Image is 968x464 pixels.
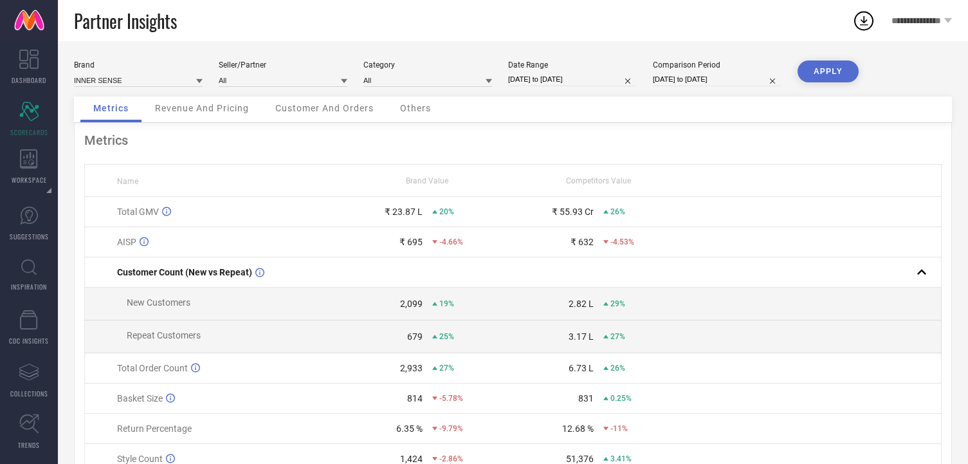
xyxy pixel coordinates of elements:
span: Revenue And Pricing [155,103,249,113]
span: 25% [439,332,454,341]
span: 3.41% [610,454,632,463]
span: Total Order Count [117,363,188,373]
span: Basket Size [117,393,163,404]
span: Competitors Value [566,176,631,185]
div: 12.68 % [562,423,594,434]
span: Metrics [93,103,129,113]
div: 831 [578,393,594,404]
div: 814 [407,393,423,404]
span: Name [117,177,138,186]
span: 29% [610,299,625,308]
span: Others [400,103,431,113]
span: SCORECARDS [10,127,48,137]
span: New Customers [127,297,190,308]
div: 2,099 [400,299,423,309]
div: 51,376 [566,454,594,464]
span: 27% [439,364,454,373]
span: Total GMV [117,207,159,217]
span: -2.86% [439,454,463,463]
span: INSPIRATION [11,282,47,292]
span: SUGGESTIONS [10,232,49,241]
span: AISP [117,237,136,247]
div: ₹ 632 [571,237,594,247]
span: -5.78% [439,394,463,403]
input: Select comparison period [653,73,781,86]
div: ₹ 55.93 Cr [552,207,594,217]
div: Brand [74,60,203,70]
div: Open download list [852,9,875,32]
div: 1,424 [400,454,423,464]
span: Style Count [117,454,163,464]
span: -4.53% [610,237,634,246]
span: 0.25% [610,394,632,403]
span: Customer And Orders [275,103,374,113]
button: APPLY [798,60,859,82]
div: 6.73 L [569,363,594,373]
div: ₹ 695 [399,237,423,247]
div: 679 [407,331,423,342]
div: Metrics [84,133,942,148]
div: ₹ 23.87 L [385,207,423,217]
span: WORKSPACE [12,175,47,185]
div: Seller/Partner [219,60,347,70]
input: Select date range [508,73,637,86]
div: 2,933 [400,363,423,373]
span: 26% [610,207,625,216]
span: 26% [610,364,625,373]
span: -11% [610,424,628,433]
span: COLLECTIONS [10,389,48,398]
span: 20% [439,207,454,216]
span: -4.66% [439,237,463,246]
span: -9.79% [439,424,463,433]
div: Comparison Period [653,60,781,70]
span: TRENDS [18,440,40,450]
span: CDC INSIGHTS [9,336,49,346]
div: 2.82 L [569,299,594,309]
span: DASHBOARD [12,75,46,85]
span: Partner Insights [74,8,177,34]
span: 27% [610,332,625,341]
div: 6.35 % [396,423,423,434]
div: Date Range [508,60,637,70]
div: Category [363,60,492,70]
span: Return Percentage [117,423,192,434]
div: 3.17 L [569,331,594,342]
span: Brand Value [406,176,448,185]
span: Customer Count (New vs Repeat) [117,267,252,277]
span: Repeat Customers [127,330,201,340]
span: 19% [439,299,454,308]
